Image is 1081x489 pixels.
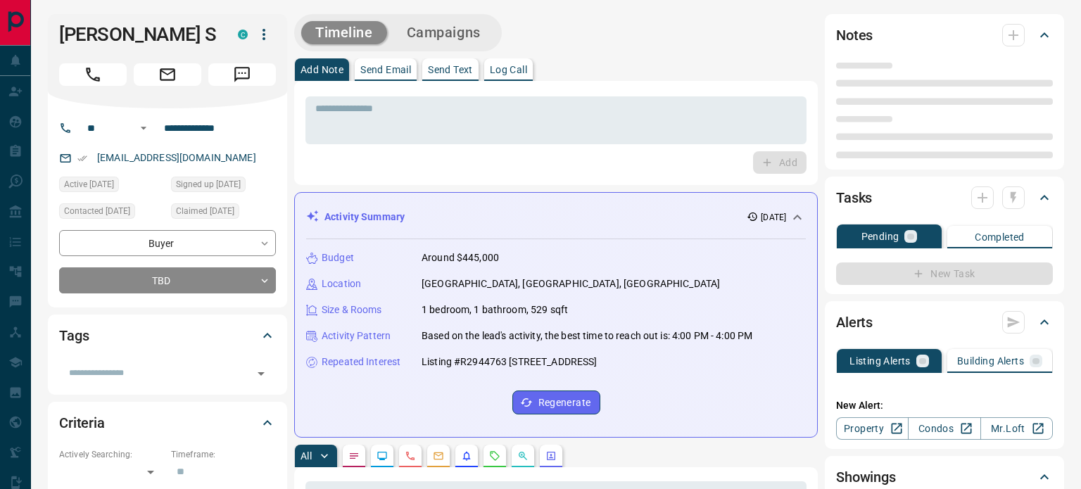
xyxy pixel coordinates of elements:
h1: [PERSON_NAME] S [59,23,217,46]
a: [EMAIL_ADDRESS][DOMAIN_NAME] [97,152,256,163]
p: Listing Alerts [849,356,911,366]
p: New Alert: [836,398,1053,413]
p: Completed [975,232,1025,242]
p: Size & Rooms [322,303,382,317]
p: 1 bedroom, 1 bathroom, 529 sqft [422,303,568,317]
p: Send Text [428,65,473,75]
svg: Email Verified [77,153,87,163]
p: [GEOGRAPHIC_DATA], [GEOGRAPHIC_DATA], [GEOGRAPHIC_DATA] [422,277,720,291]
p: Log Call [490,65,527,75]
span: Claimed [DATE] [176,204,234,218]
svg: Notes [348,450,360,462]
h2: Criteria [59,412,105,434]
svg: Listing Alerts [461,450,472,462]
svg: Emails [433,450,444,462]
div: Notes [836,18,1053,52]
div: condos.ca [238,30,248,39]
svg: Agent Actions [545,450,557,462]
p: Based on the lead's activity, the best time to reach out is: 4:00 PM - 4:00 PM [422,329,752,343]
p: Building Alerts [957,356,1024,366]
div: Tasks [836,181,1053,215]
p: Budget [322,250,354,265]
div: Criteria [59,406,276,440]
div: Buyer [59,230,276,256]
div: Alerts [836,305,1053,339]
h2: Notes [836,24,873,46]
span: Contacted [DATE] [64,204,130,218]
div: Tue Aug 05 2025 [59,177,164,196]
p: Timeframe: [171,448,276,461]
div: Tags [59,319,276,353]
div: Wed Aug 06 2025 [59,203,164,223]
p: Activity Summary [324,210,405,224]
span: Active [DATE] [64,177,114,191]
p: Listing #R2944763 [STREET_ADDRESS] [422,355,597,369]
svg: Requests [489,450,500,462]
svg: Opportunities [517,450,529,462]
h2: Tasks [836,186,872,209]
span: Call [59,63,127,86]
div: Activity Summary[DATE] [306,204,806,230]
div: Tue Aug 05 2025 [171,177,276,196]
a: Property [836,417,909,440]
button: Campaigns [393,21,495,44]
svg: Calls [405,450,416,462]
p: Activity Pattern [322,329,391,343]
h2: Alerts [836,311,873,334]
button: Open [251,364,271,383]
p: Send Email [360,65,411,75]
span: Signed up [DATE] [176,177,241,191]
svg: Lead Browsing Activity [377,450,388,462]
p: All [301,451,312,461]
h2: Showings [836,466,896,488]
a: Condos [908,417,980,440]
p: Around $445,000 [422,250,499,265]
h2: Tags [59,324,89,347]
div: Wed Aug 06 2025 [171,203,276,223]
p: Repeated Interest [322,355,400,369]
button: Open [135,120,152,136]
span: Message [208,63,276,86]
a: Mr.Loft [980,417,1053,440]
p: Location [322,277,361,291]
div: TBD [59,267,276,293]
button: Regenerate [512,390,600,414]
p: Add Note [301,65,343,75]
p: Actively Searching: [59,448,164,461]
button: Timeline [301,21,387,44]
p: Pending [861,231,899,241]
span: Email [134,63,201,86]
p: [DATE] [761,211,786,224]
